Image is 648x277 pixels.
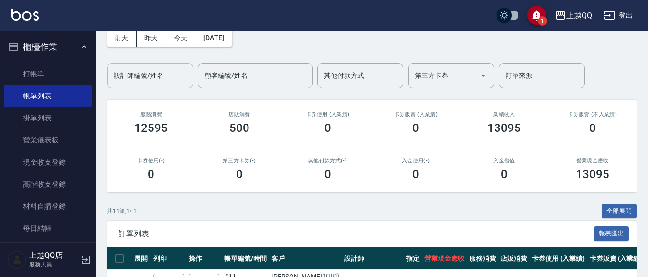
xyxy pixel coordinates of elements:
button: 登出 [600,7,637,24]
th: 店販消費 [498,247,529,270]
th: 操作 [186,247,222,270]
img: Person [8,250,27,269]
p: 服務人員 [29,260,78,269]
h2: 卡券使用(-) [119,158,184,164]
button: 今天 [166,29,196,47]
a: 掛單列表 [4,107,92,129]
h3: 0 [324,168,331,181]
a: 報表匯出 [594,229,629,238]
h2: 卡券使用 (入業績) [295,111,360,117]
button: 櫃檯作業 [4,34,92,59]
h2: 其他付款方式(-) [295,158,360,164]
h2: 入金儲值 [472,158,537,164]
h3: 0 [412,168,419,181]
h2: 營業現金應收 [560,158,625,164]
button: 全部展開 [602,204,637,219]
h2: 卡券販賣 (入業績) [383,111,449,117]
th: 展開 [132,247,151,270]
h2: 第三方卡券(-) [207,158,272,164]
span: 1 [538,16,547,26]
th: 服務消費 [467,247,498,270]
h3: 0 [148,168,154,181]
h2: 入金使用(-) [383,158,449,164]
img: Logo [11,9,39,21]
th: 卡券販賣 (入業績) [587,247,645,270]
a: 打帳單 [4,63,92,85]
button: 昨天 [137,29,166,47]
a: 高階收支登錄 [4,173,92,195]
button: [DATE] [195,29,232,47]
h3: 13095 [487,121,521,135]
th: 帳單編號/時間 [222,247,269,270]
a: 營業儀表板 [4,129,92,151]
h3: 服務消費 [119,111,184,117]
button: 報表匯出 [594,226,629,241]
th: 營業現金應收 [422,247,467,270]
h2: 卡券販賣 (不入業績) [560,111,625,117]
h5: 上越QQ店 [29,251,78,260]
h3: 0 [589,121,596,135]
button: Open [475,68,491,83]
a: 排班表 [4,240,92,262]
p: 共 11 筆, 1 / 1 [107,207,137,215]
h3: 500 [229,121,249,135]
span: 訂單列表 [119,229,594,239]
th: 設計師 [342,247,404,270]
th: 指定 [404,247,422,270]
a: 帳單列表 [4,85,92,107]
h3: 0 [501,168,508,181]
h2: 業績收入 [472,111,537,117]
h3: 13095 [576,168,609,181]
div: 上越QQ [566,10,592,21]
th: 列印 [151,247,186,270]
h2: 店販消費 [207,111,272,117]
h3: 12595 [134,121,168,135]
button: save [527,6,546,25]
a: 材料自購登錄 [4,195,92,217]
a: 現金收支登錄 [4,151,92,173]
a: 每日結帳 [4,217,92,239]
th: 客戶 [269,247,342,270]
h3: 0 [412,121,419,135]
th: 卡券使用 (入業績) [529,247,587,270]
h3: 0 [324,121,331,135]
button: 前天 [107,29,137,47]
h3: 0 [236,168,243,181]
button: 上越QQ [551,6,596,25]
